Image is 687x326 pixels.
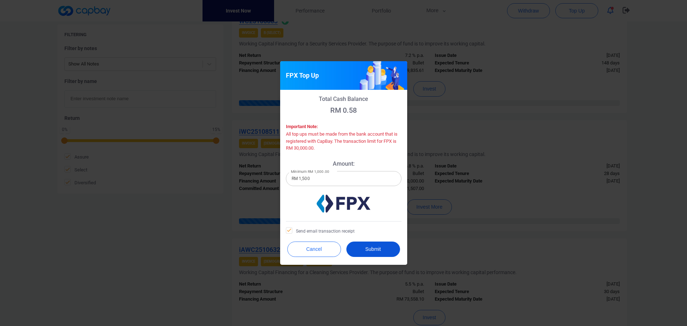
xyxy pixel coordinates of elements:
[287,242,341,257] button: Cancel
[286,160,401,167] p: Amount:
[286,131,401,152] p: All top ups must be made from the bank account that is registered with CapBay. The transaction li...
[286,106,401,115] p: RM 0.58
[291,169,329,174] label: Minimum RM 1,000.00
[286,227,355,234] span: Send email transaction receipt
[286,71,319,80] h5: FPX Top Up
[286,96,401,102] p: Total Cash Balance
[286,145,313,151] span: RM 30,000.00
[317,195,370,213] img: fpxLogo
[286,124,318,129] strong: Important Note:
[346,242,400,257] button: Submit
